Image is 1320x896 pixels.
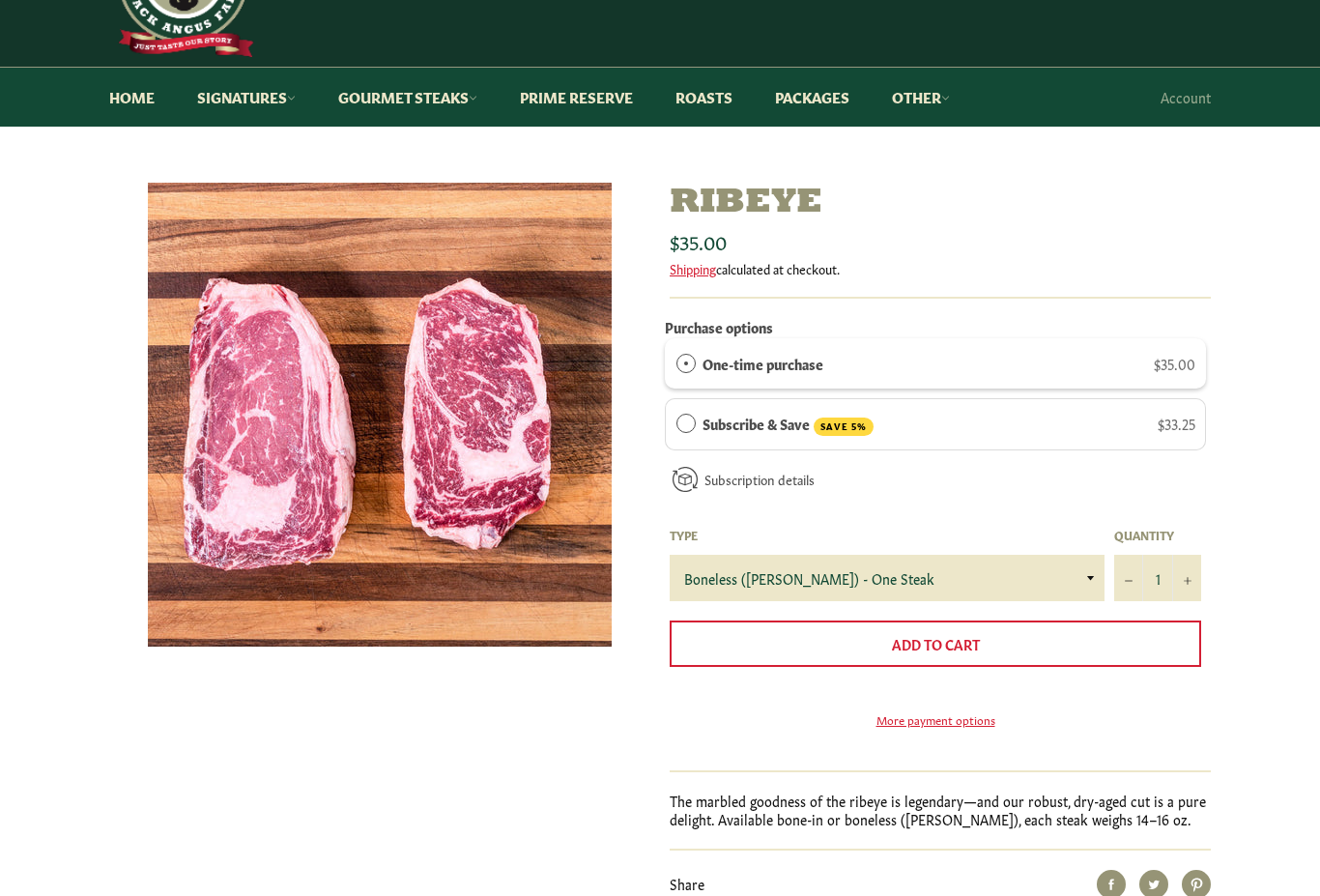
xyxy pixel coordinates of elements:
a: Prime Reserve [501,68,652,127]
a: Shipping [670,259,716,277]
button: Increase item quantity by one [1172,555,1201,601]
span: $35.00 [670,227,727,254]
label: Type [670,527,1105,543]
span: Add to Cart [892,634,980,653]
span: SAVE 5% [814,418,874,436]
a: Packages [756,68,869,127]
a: Account [1151,69,1220,126]
a: Other [873,68,969,127]
span: Share [670,874,704,893]
div: Subscribe & Save [676,413,696,434]
p: The marbled goodness of the ribeye is legendary—and our robust, dry-aged cut is a pure delight. A... [670,792,1211,829]
div: calculated at checkout. [670,260,1211,277]
h1: Ribeye [670,183,1211,224]
img: Ribeye [148,183,612,647]
label: Subscribe & Save [703,413,875,436]
label: Quantity [1114,527,1201,543]
a: Signatures [178,68,315,127]
button: Reduce item quantity by one [1114,555,1143,601]
a: Home [90,68,174,127]
label: One-time purchase [703,353,823,374]
button: Add to Cart [670,621,1201,667]
a: Roasts [656,68,752,127]
span: $33.25 [1158,414,1195,433]
span: $35.00 [1154,354,1195,373]
label: Purchase options [665,317,773,336]
div: One-time purchase [676,353,696,374]
a: Gourmet Steaks [319,68,497,127]
a: More payment options [670,711,1201,728]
